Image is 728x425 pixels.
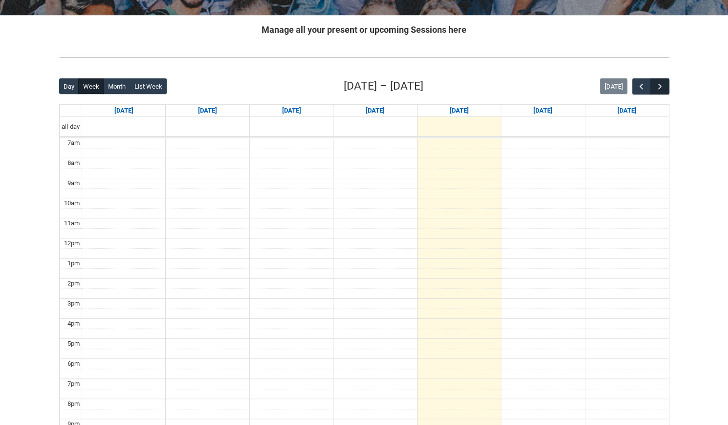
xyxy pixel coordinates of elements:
div: 11am [62,218,82,228]
h2: [DATE] – [DATE] [344,78,423,94]
a: Go to September 11, 2025 [447,105,470,117]
div: 2pm [66,279,82,288]
button: Next Week [650,78,669,94]
button: Week [78,78,104,94]
div: 8pm [66,399,82,409]
div: 3pm [66,299,82,308]
a: Go to September 13, 2025 [616,105,639,117]
div: 1pm [66,259,82,268]
a: Go to September 9, 2025 [280,105,303,117]
button: Month [103,78,130,94]
div: 6pm [66,359,82,369]
div: 12pm [62,238,82,248]
button: [DATE] [600,78,627,94]
div: 7am [66,138,82,148]
button: List Week [130,78,167,94]
a: Go to September 8, 2025 [196,105,219,117]
button: Day [59,78,79,94]
button: Previous Week [632,78,651,94]
div: 5pm [66,339,82,349]
a: Go to September 12, 2025 [531,105,554,117]
div: 7pm [66,379,82,389]
img: REDU_GREY_LINE [59,52,669,62]
div: 9am [66,178,82,188]
a: Go to September 7, 2025 [112,105,135,117]
div: 8am [66,158,82,168]
h2: Manage all your present or upcoming Sessions here [59,23,669,36]
a: Go to September 10, 2025 [364,105,387,117]
div: 4pm [66,319,82,329]
span: all-day [60,122,82,132]
div: 10am [62,198,82,208]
